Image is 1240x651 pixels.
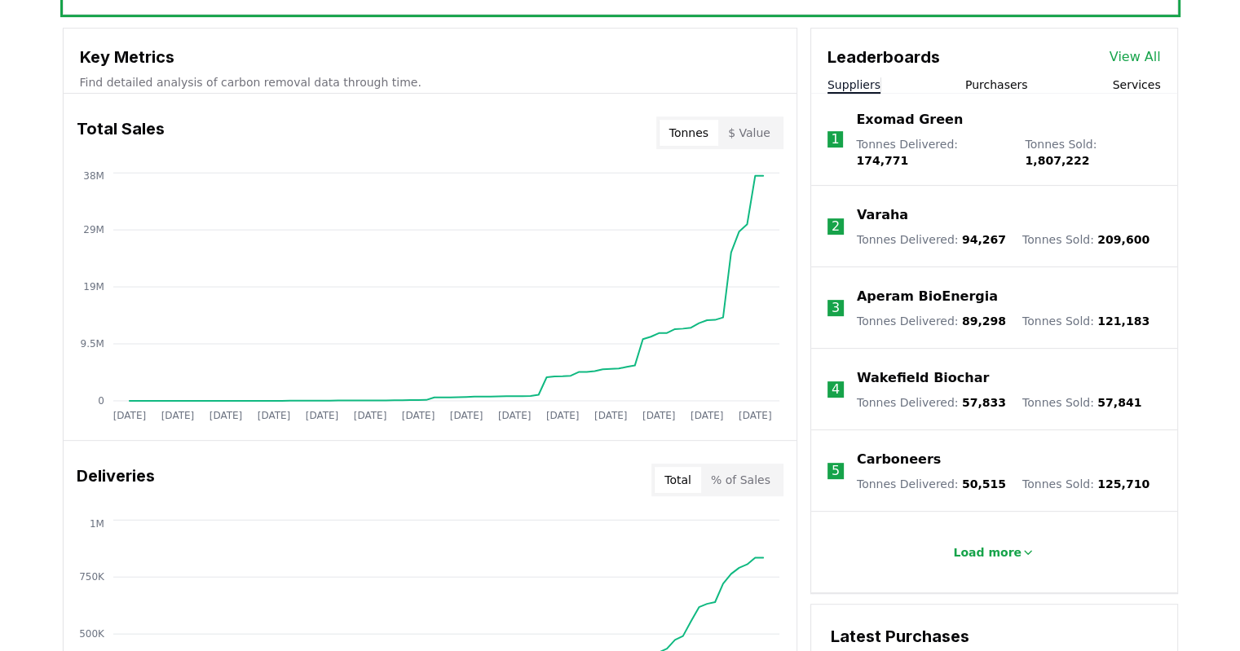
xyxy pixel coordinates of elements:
p: Tonnes Delivered : [857,231,1006,248]
p: Tonnes Sold : [1022,476,1150,492]
p: 2 [832,217,840,236]
p: Tonnes Sold : [1022,313,1150,329]
span: 50,515 [962,477,1006,490]
p: Load more [953,544,1022,561]
p: Tonnes Delivered : [857,476,1006,492]
tspan: 19M [83,281,104,293]
p: Tonnes Delivered : [857,394,1006,411]
tspan: [DATE] [113,410,146,421]
tspan: [DATE] [642,410,676,421]
span: 57,833 [962,396,1006,409]
tspan: [DATE] [449,410,483,421]
span: 121,183 [1097,315,1150,328]
a: Aperam BioEnergia [857,287,998,306]
h3: Deliveries [77,464,155,496]
p: Tonnes Sold : [1022,231,1150,248]
button: Services [1112,77,1160,93]
tspan: [DATE] [161,410,194,421]
tspan: [DATE] [353,410,386,421]
a: Wakefield Biochar [857,368,989,388]
p: 1 [831,130,839,149]
p: Tonnes Sold : [1025,136,1160,169]
p: Tonnes Delivered : [856,136,1008,169]
p: 3 [832,298,840,318]
button: Tonnes [660,120,718,146]
h3: Leaderboards [827,45,940,69]
p: Find detailed analysis of carbon removal data through time. [80,74,780,90]
button: Load more [940,536,1048,569]
tspan: 500K [79,628,105,640]
tspan: [DATE] [305,410,338,421]
tspan: 0 [98,395,104,407]
span: 209,600 [1097,233,1150,246]
tspan: [DATE] [209,410,242,421]
button: $ Value [718,120,780,146]
tspan: 38M [83,170,104,182]
button: Total [655,467,701,493]
tspan: 9.5M [80,338,104,350]
h3: Total Sales [77,117,165,149]
span: 1,807,222 [1025,154,1089,167]
h3: Latest Purchases [831,624,1158,649]
tspan: 750K [79,571,105,583]
h3: Key Metrics [80,45,780,69]
a: Carboneers [857,450,941,469]
tspan: 1M [89,517,104,529]
a: View All [1110,47,1161,67]
tspan: [DATE] [691,410,724,421]
tspan: [DATE] [257,410,290,421]
p: Tonnes Delivered : [857,313,1006,329]
span: 125,710 [1097,477,1150,490]
tspan: 29M [83,224,104,235]
button: Suppliers [827,77,880,93]
tspan: [DATE] [401,410,435,421]
p: Tonnes Sold : [1022,394,1141,411]
span: 174,771 [856,154,908,167]
tspan: [DATE] [739,410,772,421]
tspan: [DATE] [594,410,628,421]
tspan: [DATE] [498,410,532,421]
span: 89,298 [962,315,1006,328]
span: 57,841 [1097,396,1141,409]
p: 4 [832,380,840,399]
p: 5 [832,461,840,481]
button: Purchasers [965,77,1028,93]
a: Exomad Green [856,110,963,130]
button: % of Sales [701,467,780,493]
a: Varaha [857,205,908,225]
span: 94,267 [962,233,1006,246]
tspan: [DATE] [546,410,580,421]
